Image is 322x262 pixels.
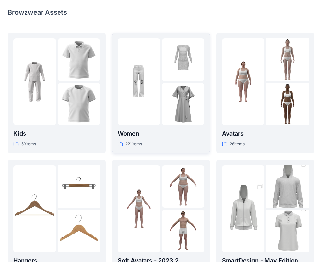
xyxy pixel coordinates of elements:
img: folder 2 [58,38,100,81]
img: folder 3 [162,210,205,252]
img: folder 1 [13,187,56,230]
p: 26 items [230,141,245,148]
p: 59 items [21,141,36,148]
img: folder 3 [266,83,309,125]
img: folder 3 [162,83,205,125]
img: folder 3 [58,83,100,125]
img: folder 1 [222,177,264,240]
img: folder 1 [118,187,160,230]
a: folder 1folder 2folder 3Women221items [112,33,210,153]
img: folder 1 [222,61,264,103]
img: folder 2 [266,155,309,218]
p: Kids [13,129,100,138]
img: folder 3 [58,210,100,252]
img: folder 2 [266,38,309,81]
img: folder 1 [118,61,160,103]
p: 221 items [126,141,142,148]
img: folder 1 [13,61,56,103]
p: Avatars [222,129,309,138]
p: Women [118,129,204,138]
img: folder 2 [162,165,205,208]
img: folder 2 [58,165,100,208]
a: folder 1folder 2folder 3Kids59items [8,33,106,153]
a: folder 1folder 2folder 3Avatars26items [216,33,314,153]
img: folder 2 [162,38,205,81]
p: Browzwear Assets [8,8,67,17]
